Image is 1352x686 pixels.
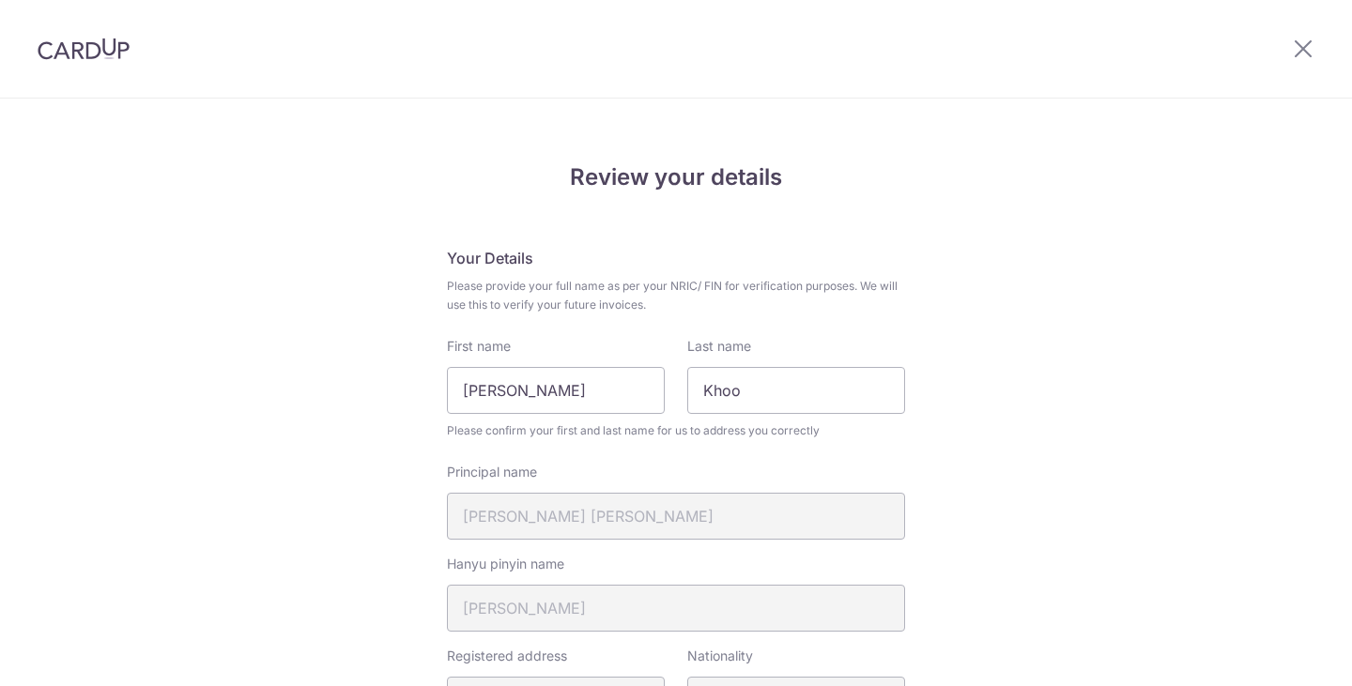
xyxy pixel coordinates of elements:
[38,38,130,60] img: CardUp
[1232,630,1333,677] iframe: Opens a widget where you can find more information
[687,367,905,414] input: Last name
[447,647,567,665] label: Registered address
[687,647,753,665] label: Nationality
[447,463,537,481] label: Principal name
[447,337,511,356] label: First name
[447,421,905,440] span: Please confirm your first and last name for us to address you correctly
[447,555,564,573] label: Hanyu pinyin name
[447,247,905,269] h5: Your Details
[447,160,905,194] h4: Review your details
[447,367,665,414] input: First Name
[447,277,905,314] span: Please provide your full name as per your NRIC/ FIN for verification purposes. We will use this t...
[687,337,751,356] label: Last name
